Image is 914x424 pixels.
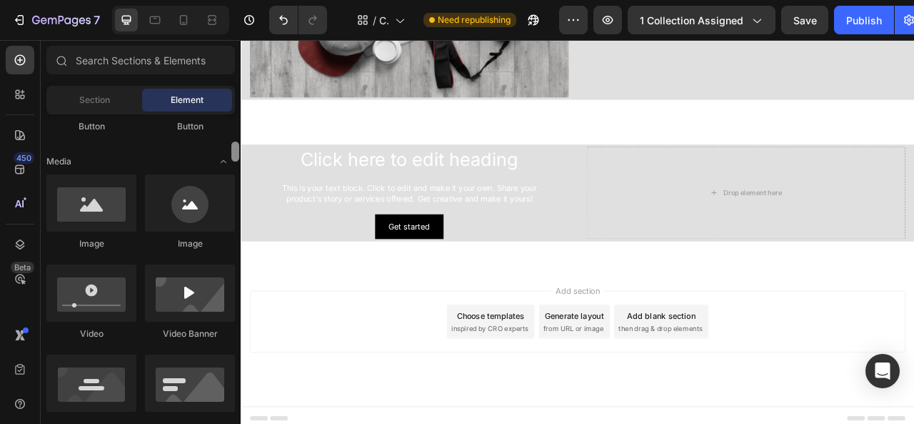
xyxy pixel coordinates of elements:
[46,237,136,250] div: Image
[268,361,366,374] span: inspired by CRO experts
[14,152,34,164] div: 450
[846,13,882,28] div: Publish
[395,311,463,326] span: Add section
[46,46,235,74] input: Search Sections & Elements
[640,13,743,28] span: 1 collection assigned
[212,150,235,173] span: Toggle open
[11,262,34,273] div: Beta
[379,13,389,28] span: Collection Page - [DATE] 20:57:02
[628,6,775,34] button: 1 collection assigned
[241,40,914,424] iframe: Design area
[79,94,110,107] span: Section
[46,155,71,168] span: Media
[94,11,100,29] p: 7
[269,6,327,34] div: Undo/Redo
[793,14,817,26] span: Save
[387,343,462,358] div: Generate layout
[613,189,689,200] div: Drop element here
[781,6,828,34] button: Save
[46,120,136,133] div: Button
[46,327,136,340] div: Video
[145,327,235,340] div: Video Banner
[275,343,361,358] div: Choose templates
[865,354,900,388] div: Open Intercom Messenger
[491,343,578,358] div: Add blank section
[171,94,204,107] span: Element
[145,120,235,133] div: Button
[481,361,587,374] span: then drag & drop elements
[438,14,511,26] span: Need republishing
[385,361,461,374] span: from URL or image
[6,6,106,34] button: 7
[145,237,235,250] div: Image
[373,13,376,28] span: /
[834,6,894,34] button: Publish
